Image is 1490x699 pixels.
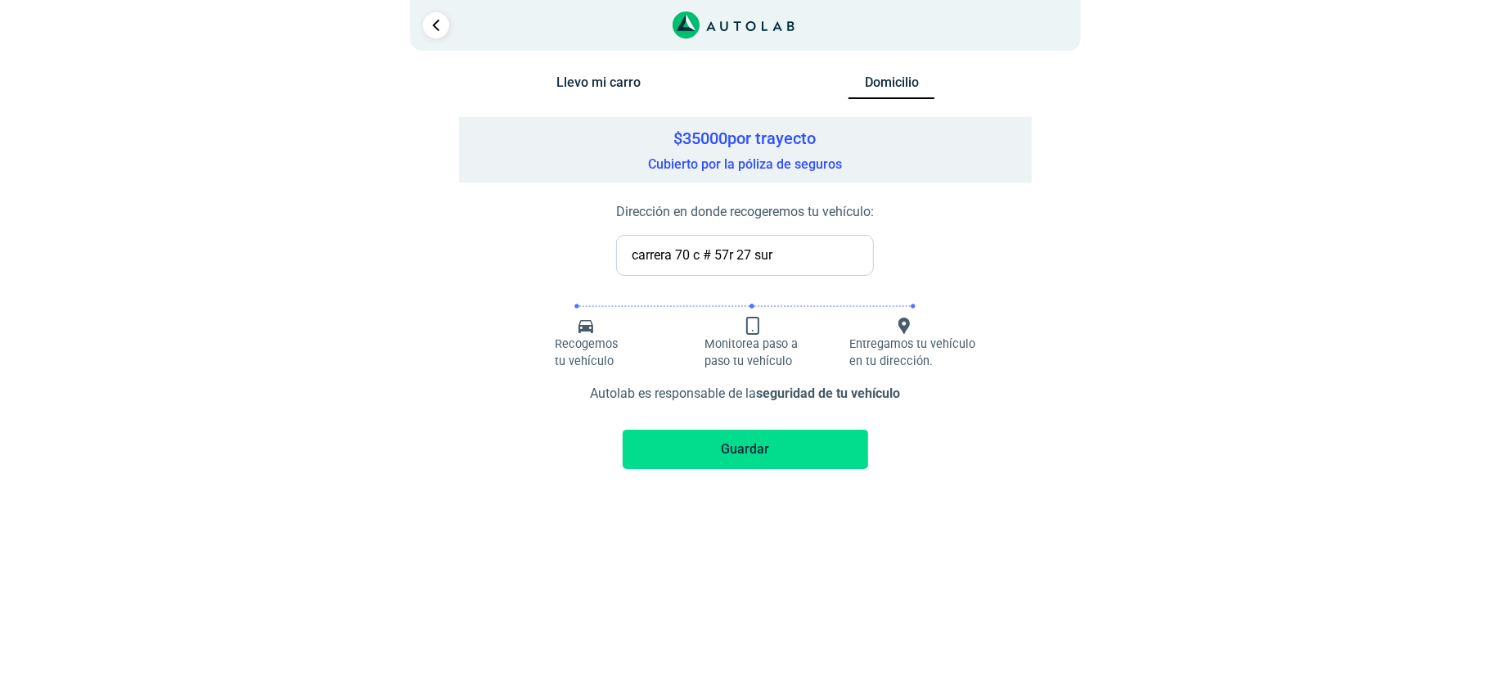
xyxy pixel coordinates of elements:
[704,336,810,371] p: Monitorea paso a paso tu vehículo
[556,336,622,371] p: Recogemos tu vehículo
[556,74,641,98] button: Llevo mi carro
[616,202,874,222] p: Dirección en donde recogeremos tu vehículo:
[756,386,900,401] strong: seguridad de tu vehículo
[623,430,868,469] button: Guardar
[459,117,1032,183] div: Cubierto por la póliza de seguros
[492,371,999,410] div: Autolab es responsable de la
[467,129,1024,148] h5: $ 35000 por trayecto
[423,12,449,38] a: Ir al paso anterior
[616,235,874,276] input: Cr 58d # 127 - 09
[849,74,934,100] button: Domicilio
[849,336,979,371] p: Entregamos tu vehículo en tu dirección.
[673,16,795,32] a: Link al sitio de autolab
